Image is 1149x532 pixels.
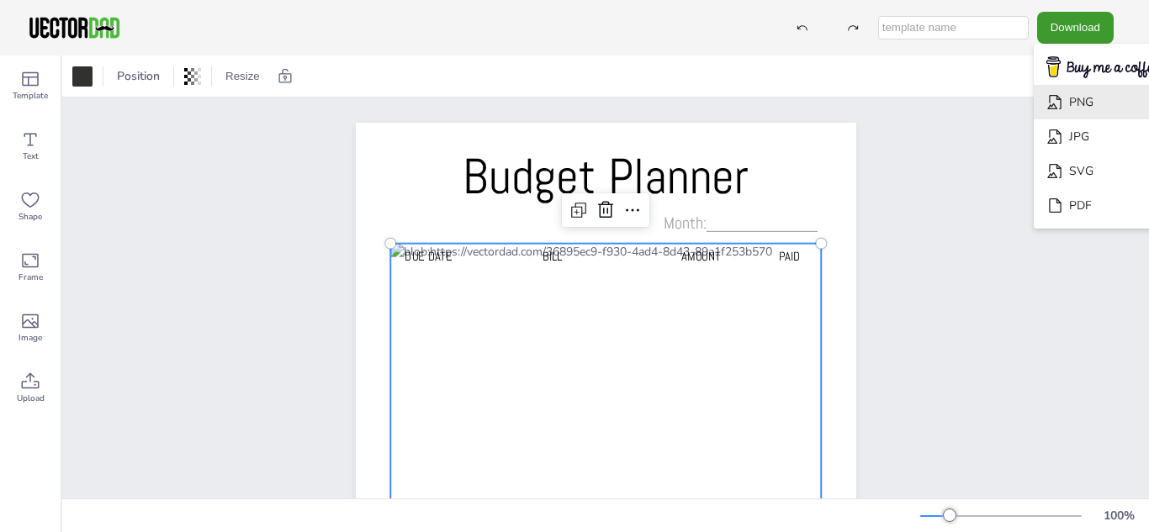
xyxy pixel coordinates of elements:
span: Position [114,68,163,84]
img: VectorDad-1.png [27,15,122,40]
div: 100 % [1099,508,1139,524]
span: Frame [19,271,43,284]
input: template name [878,16,1029,40]
span: AMOUNT [680,248,720,264]
span: Upload [17,392,45,405]
span: Text [23,150,39,163]
span: Template [13,89,48,103]
button: Resize [219,63,267,90]
span: Budget Planner [463,145,749,208]
button: Download [1037,12,1114,43]
span: Due Date [405,248,452,264]
span: Image [19,331,42,345]
span: BILL [542,248,561,264]
span: Month:____________ [664,212,818,234]
span: Shape [19,210,42,224]
span: PAID [778,248,800,264]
